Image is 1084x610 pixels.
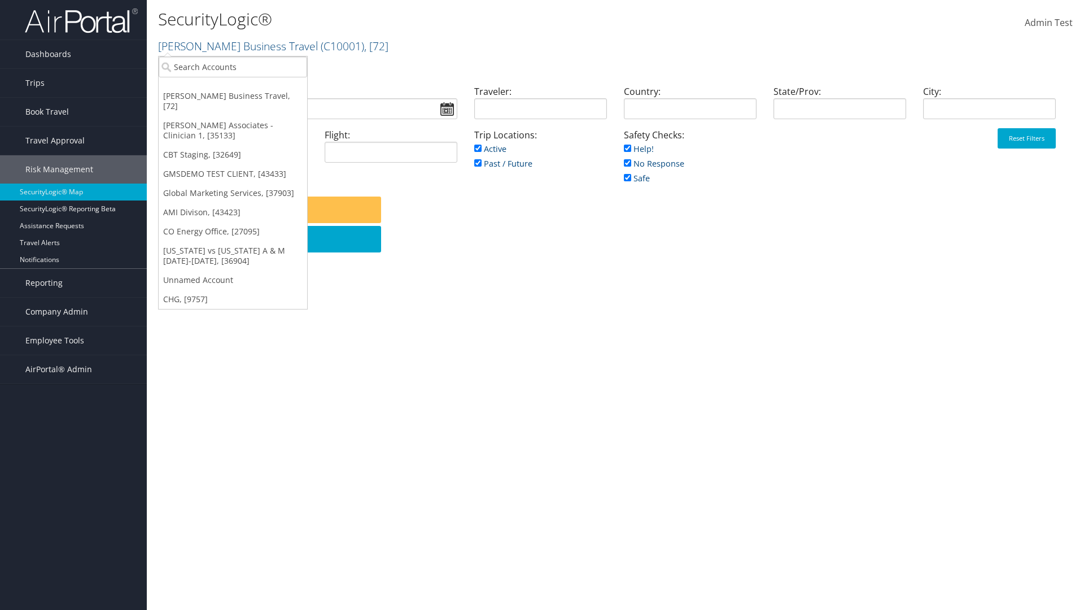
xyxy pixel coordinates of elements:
[364,38,388,54] span: , [ 72 ]
[765,85,915,128] div: State/Prov:
[321,38,364,54] span: ( C10001 )
[474,143,506,154] a: Active
[624,173,650,184] a: Safe
[158,38,388,54] a: [PERSON_NAME] Business Travel
[1025,16,1073,29] span: Admin Test
[159,271,307,290] a: Unnamed Account
[615,85,765,128] div: Country:
[615,128,765,197] div: Safety Checks:
[159,241,307,271] a: [US_STATE] vs [US_STATE] A & M [DATE]-[DATE], [36904]
[25,127,85,155] span: Travel Approval
[915,85,1064,128] div: City:
[25,326,84,355] span: Employee Tools
[159,203,307,222] a: AMI Divison, [43423]
[159,86,307,116] a: [PERSON_NAME] Business Travel, [72]
[25,155,93,184] span: Risk Management
[159,145,307,164] a: CBT Staging, [32649]
[466,85,615,128] div: Traveler:
[624,143,654,154] a: Help!
[466,128,615,182] div: Trip Locations:
[474,158,532,169] a: Past / Future
[25,7,138,34] img: airportal-logo.png
[167,85,466,128] div: Travel Date Range:
[624,158,684,169] a: No Response
[316,128,466,172] div: Flight:
[158,7,768,31] h1: SecurityLogic®
[159,164,307,184] a: GMSDEMO TEST CLIENT, [43433]
[159,290,307,309] a: CHG, [9757]
[159,184,307,203] a: Global Marketing Services, [37903]
[25,69,45,97] span: Trips
[159,222,307,241] a: CO Energy Office, [27095]
[25,269,63,297] span: Reporting
[998,128,1056,149] button: Reset Filters
[159,56,307,77] input: Search Accounts
[25,355,92,384] span: AirPortal® Admin
[25,98,69,126] span: Book Travel
[158,59,768,74] p: Filter:
[1025,6,1073,41] a: Admin Test
[159,116,307,145] a: [PERSON_NAME] Associates - Clinician 1, [35133]
[25,40,71,68] span: Dashboards
[25,298,88,326] span: Company Admin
